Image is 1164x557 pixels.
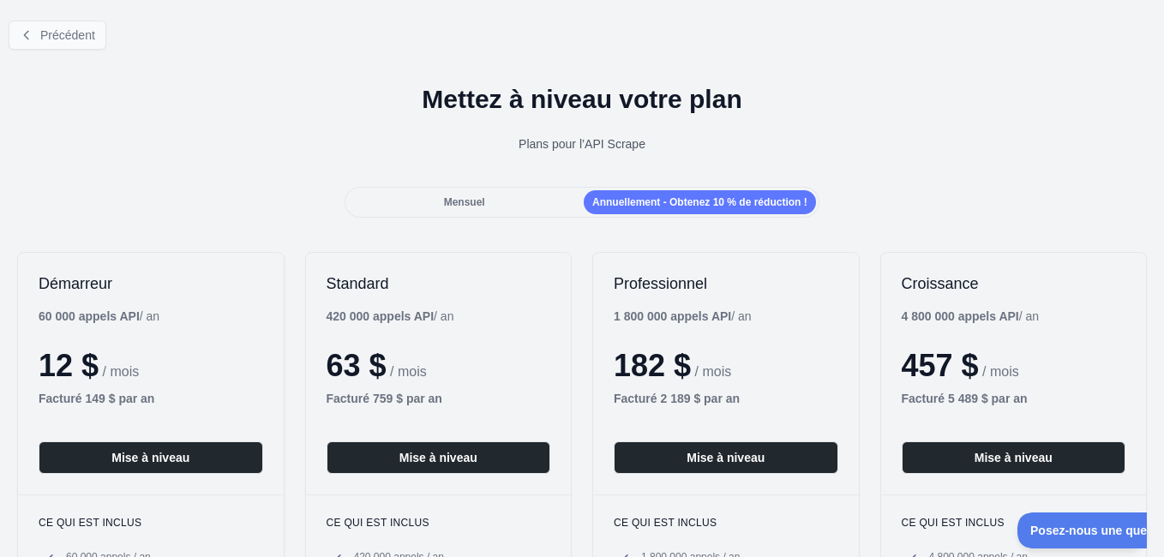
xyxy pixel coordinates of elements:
[614,273,838,294] h2: Professionnel
[902,273,1126,294] h2: Croissance
[1017,512,1147,548] iframe: Toggle Customer Support
[902,309,1019,323] b: 4 800 000 appels API
[327,308,454,325] div: / an
[902,308,1040,325] div: / an
[614,308,752,325] div: / an
[327,309,435,323] b: 420 000 appels API
[327,273,551,294] h2: Standard
[614,309,731,323] b: 1 800 000 appels API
